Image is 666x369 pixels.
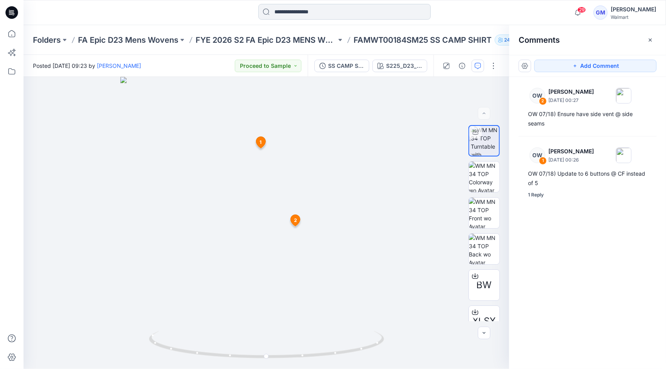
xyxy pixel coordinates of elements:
[539,157,547,165] div: 1
[519,35,560,45] h2: Comments
[548,96,594,104] p: [DATE] 00:27
[473,314,496,328] span: XLSX
[33,62,141,70] span: Posted [DATE] 09:23 by
[548,147,594,156] p: [PERSON_NAME]
[539,97,547,105] div: 2
[528,109,647,128] div: OW 07/18) Ensure have side vent @ side seams
[469,198,499,228] img: WM MN 34 TOP Front wo Avatar
[386,62,422,70] div: S225_D23_FA_M067_B_multi stripe_C004--
[593,5,608,20] div: GM
[97,62,141,69] a: [PERSON_NAME]
[577,7,586,13] span: 29
[78,35,178,45] a: FA Epic D23 Mens Wovens
[469,234,499,264] img: WM MN 34 TOP Back wo Avatar
[611,14,656,20] div: Walmart
[354,35,492,45] p: FAMWT00184SM25 SS CAMP SHIRT
[314,60,369,72] button: SS CAMP SHIRT
[530,88,545,104] div: OW
[528,191,544,199] div: 1 Reply
[548,87,594,96] p: [PERSON_NAME]
[528,169,647,188] div: OW 07/18) Update to 6 buttons @ CF instead of 5
[328,62,364,70] div: SS CAMP SHIRT
[534,60,657,72] button: Add Comment
[469,162,499,192] img: WM MN 34 TOP Colorway wo Avatar
[471,126,499,156] img: WM MN 34 TOP Turntable with Avatar
[33,35,61,45] a: Folders
[611,5,656,14] div: [PERSON_NAME]
[120,77,412,369] img: eyJhbGciOiJIUzI1NiIsImtpZCI6IjAiLCJzbHQiOiJzZXMiLCJ0eXAiOiJKV1QifQ.eyJkYXRhIjp7InR5cGUiOiJzdG9yYW...
[495,35,520,45] button: 24
[456,60,468,72] button: Details
[477,278,492,292] span: BW
[548,156,594,164] p: [DATE] 00:26
[504,36,510,44] p: 24
[372,60,427,72] button: S225_D23_FA_M067_B_multi stripe_C004--
[196,35,336,45] a: FYE 2026 S2 FA Epic D23 MENS WOVENS
[530,147,545,163] div: OW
